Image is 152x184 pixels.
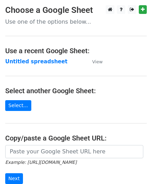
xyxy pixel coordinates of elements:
p: Use one of the options below... [5,18,147,25]
h3: Choose a Google Sheet [5,5,147,15]
a: Select... [5,100,31,111]
input: Next [5,173,23,184]
small: View [92,59,103,64]
h4: Select another Google Sheet: [5,87,147,95]
h4: Copy/paste a Google Sheet URL: [5,134,147,142]
a: Untitled spreadsheet [5,58,67,65]
a: View [85,58,103,65]
small: Example: [URL][DOMAIN_NAME] [5,160,77,165]
h4: Use a recent Google Sheet: [5,47,147,55]
input: Paste your Google Sheet URL here [5,145,143,158]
